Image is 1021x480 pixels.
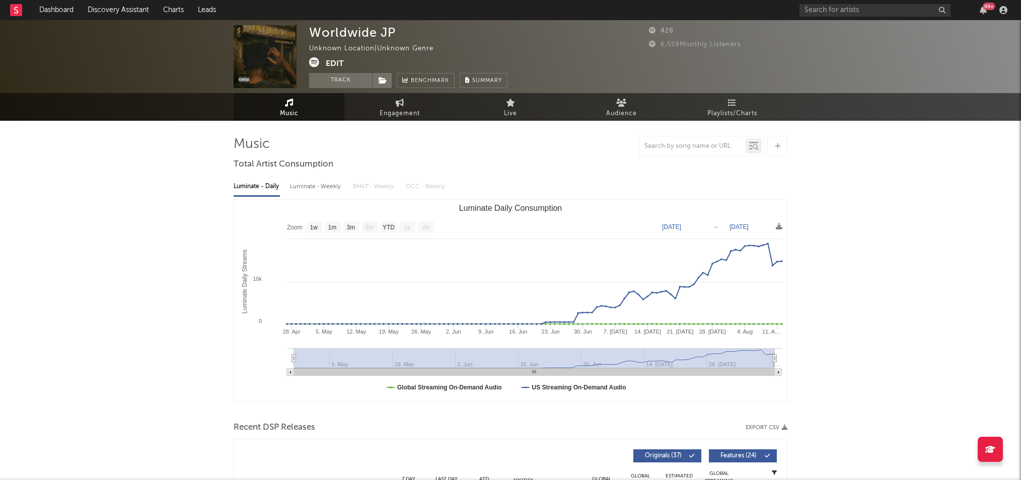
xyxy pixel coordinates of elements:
button: Export CSV [746,425,787,431]
div: Luminate - Daily [234,178,280,195]
text: 26. May [411,329,431,335]
button: Originals(37) [633,449,701,462]
text: Luminate Daily Consumption [459,204,562,212]
button: Features(24) [709,449,777,462]
span: Originals ( 37 ) [640,453,686,459]
a: Engagement [344,93,455,121]
div: Luminate - Weekly [290,178,343,195]
text: [DATE] [730,223,749,230]
text: Zoom [287,224,303,231]
text: 14. [DATE] [634,329,661,335]
text: 3m [347,224,355,231]
text: 1y [404,224,410,231]
text: All [422,224,428,231]
text: 6m [366,224,374,231]
div: Unknown Location | Unknown Genre [309,43,445,55]
text: Global Streaming On-Demand Audio [397,384,502,391]
button: Track [309,73,372,88]
div: Worldwide JP [309,25,396,40]
text: 10k [253,276,262,282]
span: Features ( 24 ) [715,453,762,459]
text: 19. May [379,329,399,335]
text: 2. Jun [446,329,461,335]
text: 21. [DATE] [667,329,693,335]
a: Live [455,93,566,121]
a: Music [234,93,344,121]
text: → [712,223,718,230]
text: 16. Jun [509,329,527,335]
text: 7. [DATE] [604,329,627,335]
text: 9. Jun [478,329,493,335]
input: Search for artists [799,4,951,17]
text: 11. A… [762,329,780,335]
span: Live [504,108,517,120]
span: Summary [472,78,502,84]
span: Total Artist Consumption [234,158,333,171]
span: Benchmark [411,75,449,87]
span: Music [280,108,299,120]
text: 5. May [316,329,333,335]
text: 23. Jun [542,329,560,335]
div: 99 + [983,3,995,10]
text: [DATE] [662,223,681,230]
span: Playlists/Charts [707,108,757,120]
text: 1… [772,361,780,367]
text: 30. Jun [574,329,592,335]
span: 6,559 Monthly Listeners [649,41,741,48]
button: 99+ [980,6,987,14]
button: Summary [460,73,507,88]
text: YTD [383,224,395,231]
text: 1w [310,224,318,231]
text: 28. [DATE] [699,329,726,335]
span: Recent DSP Releases [234,422,315,434]
a: Benchmark [397,73,455,88]
text: 0 [259,318,262,324]
span: Engagement [380,108,420,120]
text: 12. May [346,329,367,335]
button: Edit [326,57,344,70]
text: US Streaming On-Demand Audio [532,384,626,391]
text: 1m [328,224,337,231]
text: Luminate Daily Streams [241,250,248,313]
input: Search by song name or URL [639,142,746,150]
span: Audience [606,108,637,120]
text: 28. Apr [283,329,301,335]
text: 4. Aug [737,329,753,335]
a: Playlists/Charts [677,93,787,121]
svg: Luminate Daily Consumption [234,200,787,401]
span: 428 [649,28,674,34]
a: Audience [566,93,677,121]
